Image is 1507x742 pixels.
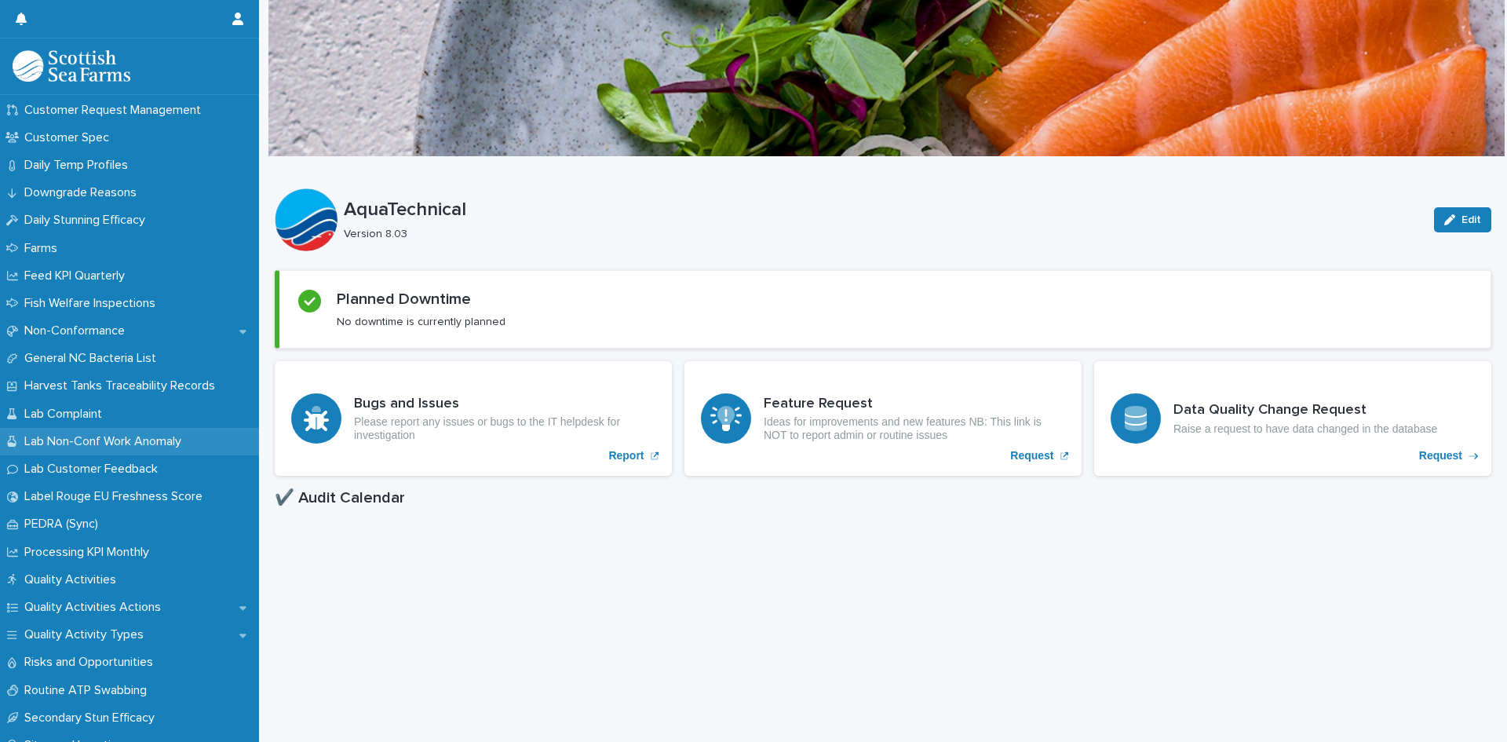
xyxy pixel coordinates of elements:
[18,517,111,532] p: PEDRA (Sync)
[18,572,129,587] p: Quality Activities
[18,351,169,366] p: General NC Bacteria List
[18,627,156,642] p: Quality Activity Types
[18,103,213,118] p: Customer Request Management
[18,600,173,615] p: Quality Activities Actions
[18,655,166,670] p: Risks and Opportunities
[18,213,158,228] p: Daily Stunning Efficacy
[18,130,122,145] p: Customer Spec
[18,434,194,449] p: Lab Non-Conf Work Anomaly
[1173,422,1437,436] p: Raise a request to have data changed in the database
[275,488,1491,507] h1: ✔️ Audit Calendar
[344,199,1421,221] p: AquaTechnical
[354,415,655,442] p: Please report any issues or bugs to the IT helpdesk for investigation
[18,489,215,504] p: Label Rouge EU Freshness Score
[18,158,140,173] p: Daily Temp Profiles
[18,683,159,698] p: Routine ATP Swabbing
[344,228,1415,241] p: Version 8.03
[18,378,228,393] p: Harvest Tanks Traceability Records
[18,185,149,200] p: Downgrade Reasons
[337,315,505,329] p: No downtime is currently planned
[764,396,1065,413] h3: Feature Request
[18,462,170,477] p: Lab Customer Feedback
[354,396,655,413] h3: Bugs and Issues
[18,323,137,338] p: Non-Conformance
[18,296,168,311] p: Fish Welfare Inspections
[18,545,162,560] p: Processing KPI Monthly
[18,711,167,726] p: Secondary Stun Efficacy
[764,415,1065,442] p: Ideas for improvements and new features NB: This link is NOT to report admin or routine issues
[18,269,137,283] p: Feed KPI Quarterly
[1461,214,1481,225] span: Edit
[18,241,70,256] p: Farms
[608,449,644,462] p: Report
[1173,402,1437,419] h3: Data Quality Change Request
[13,50,130,82] img: mMrefqRFQpe26GRNOUkG
[18,407,115,422] p: Lab Complaint
[1010,449,1053,462] p: Request
[275,361,672,476] a: Report
[1094,361,1491,476] a: Request
[337,290,471,309] h2: Planned Downtime
[1419,449,1462,462] p: Request
[1434,207,1491,232] button: Edit
[684,361,1082,476] a: Request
